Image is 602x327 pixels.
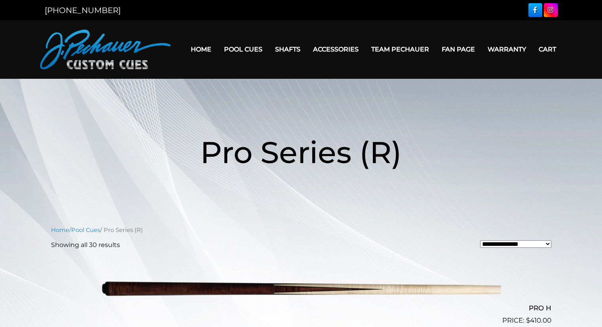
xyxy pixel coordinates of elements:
[526,316,551,324] bdi: 410.00
[40,30,171,69] img: Pechauer Custom Cues
[200,134,402,171] span: Pro Series (R)
[184,39,218,59] a: Home
[51,226,69,234] a: Home
[51,301,551,316] h2: PRO H
[51,240,120,250] p: Showing all 30 results
[269,39,307,59] a: Shafts
[218,39,269,59] a: Pool Cues
[101,256,501,323] img: PRO H
[481,39,532,59] a: Warranty
[45,6,121,15] a: [PHONE_NUMBER]
[51,256,551,326] a: PRO H $410.00
[307,39,365,59] a: Accessories
[71,226,100,234] a: Pool Cues
[526,316,530,324] span: $
[365,39,435,59] a: Team Pechauer
[435,39,481,59] a: Fan Page
[480,240,551,248] select: Shop order
[51,226,551,234] nav: Breadcrumb
[532,39,562,59] a: Cart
